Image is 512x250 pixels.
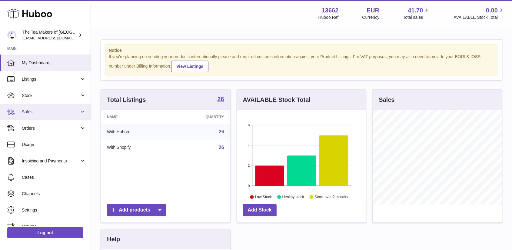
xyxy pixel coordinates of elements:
text: 4 [248,144,250,147]
div: If you're planning on sending your products internationally please add required customs informati... [109,54,494,72]
a: 26 [219,145,224,150]
span: Usage [22,142,86,148]
text: Low Stock [255,195,272,199]
th: Name [101,110,171,124]
strong: 13662 [322,6,339,15]
h3: AVAILABLE Stock Total [243,96,311,104]
span: Sales [22,109,80,115]
text: Healthy stock [282,195,304,199]
div: The Tea Makers of [GEOGRAPHIC_DATA] [22,29,77,41]
td: With Shopify [101,140,171,155]
strong: EUR [367,6,379,15]
span: Returns [22,224,86,229]
a: View Listings [171,61,208,72]
span: Total sales [403,15,430,20]
a: 26 [219,129,224,134]
text: 0 [248,184,250,188]
span: Invoicing and Payments [22,158,80,164]
span: Cases [22,175,86,180]
h3: Help [107,235,120,243]
span: Stock [22,93,80,98]
th: Quantity [171,110,230,124]
a: Add products [107,204,166,216]
td: With Huboo [101,124,171,140]
img: tea@theteamakers.co.uk [7,31,16,40]
a: Add Stock [243,204,277,216]
h3: Total Listings [107,96,146,104]
a: Log out [7,227,83,238]
div: Currency [362,15,380,20]
span: Orders [22,125,80,131]
a: 0.00 AVAILABLE Stock Total [454,6,505,20]
text: Stock over 2 months [314,195,347,199]
span: Channels [22,191,86,197]
div: Huboo Ref [318,15,339,20]
h3: Sales [379,96,394,104]
span: Settings [22,207,86,213]
strong: 26 [217,96,224,102]
strong: Notice [109,48,494,53]
span: Listings [22,76,80,82]
a: 26 [217,96,224,103]
span: 0.00 [486,6,498,15]
a: 41.70 Total sales [403,6,430,20]
text: 2 [248,164,250,167]
span: AVAILABLE Stock Total [454,15,505,20]
span: [EMAIL_ADDRESS][DOMAIN_NAME] [22,35,89,40]
text: 6 [248,123,250,127]
span: My Dashboard [22,60,86,66]
span: 41.70 [408,6,423,15]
